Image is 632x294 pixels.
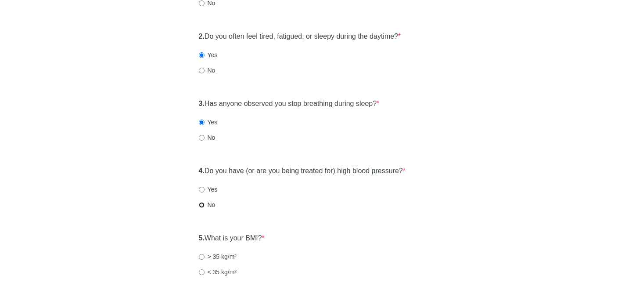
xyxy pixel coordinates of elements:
[199,252,237,261] label: > 35 kg/m²
[199,120,205,125] input: Yes
[199,166,406,176] label: Do you have (or are you being treated for) high blood pressure?
[199,32,401,42] label: Do you often feel tired, fatigued, or sleepy during the daytime?
[199,68,205,73] input: No
[199,269,205,275] input: < 35 kg/m²
[199,268,237,276] label: < 35 kg/m²
[199,66,215,75] label: No
[199,234,205,242] strong: 5.
[199,133,215,142] label: No
[199,51,218,59] label: Yes
[199,187,205,192] input: Yes
[199,33,205,40] strong: 2.
[199,99,380,109] label: Has anyone observed you stop breathing during sleep?
[199,233,265,243] label: What is your BMI?
[199,135,205,141] input: No
[199,0,205,6] input: No
[199,202,205,208] input: No
[199,100,205,107] strong: 3.
[199,118,218,127] label: Yes
[199,254,205,260] input: > 35 kg/m²
[199,185,218,194] label: Yes
[199,167,205,174] strong: 4.
[199,200,215,209] label: No
[199,52,205,58] input: Yes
